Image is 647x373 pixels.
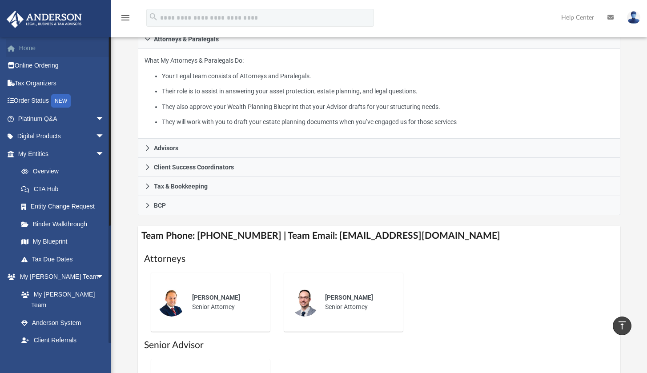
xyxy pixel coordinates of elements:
[12,250,118,268] a: Tax Due Dates
[613,317,631,335] a: vertical_align_top
[120,12,131,23] i: menu
[12,163,118,180] a: Overview
[12,180,118,198] a: CTA Hub
[144,253,614,265] h1: Attorneys
[162,101,613,112] li: They also approve your Wealth Planning Blueprint that your Advisor drafts for your structuring ne...
[138,49,620,139] div: Attorneys & Paralegals
[96,145,113,163] span: arrow_drop_down
[138,226,620,246] h4: Team Phone: [PHONE_NUMBER] | Team Email: [EMAIL_ADDRESS][DOMAIN_NAME]
[6,268,113,286] a: My [PERSON_NAME] Teamarrow_drop_down
[6,39,118,57] a: Home
[12,198,118,216] a: Entity Change Request
[186,287,264,318] div: Senior Attorney
[319,287,397,318] div: Senior Attorney
[6,74,118,92] a: Tax Organizers
[96,110,113,128] span: arrow_drop_down
[6,145,118,163] a: My Entitiesarrow_drop_down
[627,11,640,24] img: User Pic
[12,332,113,349] a: Client Referrals
[144,339,614,352] h1: Senior Advisor
[149,12,158,22] i: search
[120,17,131,23] a: menu
[162,86,613,97] li: Their role is to assist in answering your asset protection, estate planning, and legal questions.
[138,196,620,215] a: BCP
[157,288,186,317] img: thumbnail
[12,233,113,251] a: My Blueprint
[138,139,620,158] a: Advisors
[4,11,84,28] img: Anderson Advisors Platinum Portal
[154,202,166,209] span: BCP
[6,128,118,145] a: Digital Productsarrow_drop_down
[162,71,613,82] li: Your Legal team consists of Attorneys and Paralegals.
[617,320,627,331] i: vertical_align_top
[96,128,113,146] span: arrow_drop_down
[192,294,240,301] span: [PERSON_NAME]
[6,92,118,110] a: Order StatusNEW
[290,288,319,317] img: thumbnail
[154,36,219,42] span: Attorneys & Paralegals
[96,268,113,286] span: arrow_drop_down
[12,215,118,233] a: Binder Walkthrough
[162,116,613,128] li: They will work with you to draft your estate planning documents when you’ve engaged us for those ...
[51,94,71,108] div: NEW
[154,164,234,170] span: Client Success Coordinators
[12,285,109,314] a: My [PERSON_NAME] Team
[154,183,208,189] span: Tax & Bookkeeping
[6,110,118,128] a: Platinum Q&Aarrow_drop_down
[325,294,373,301] span: [PERSON_NAME]
[138,177,620,196] a: Tax & Bookkeeping
[138,158,620,177] a: Client Success Coordinators
[145,55,614,128] p: What My Attorneys & Paralegals Do:
[12,314,113,332] a: Anderson System
[138,29,620,49] a: Attorneys & Paralegals
[6,57,118,75] a: Online Ordering
[154,145,178,151] span: Advisors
